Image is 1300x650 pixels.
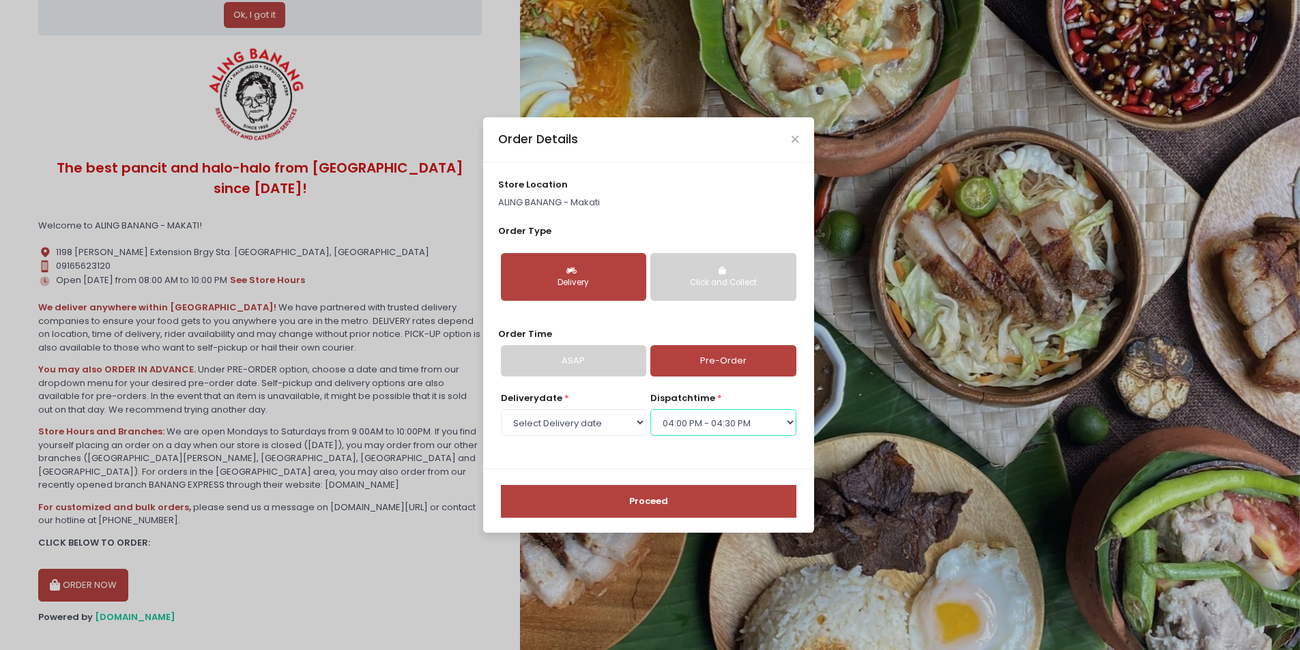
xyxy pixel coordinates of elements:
span: dispatch time [650,392,715,404]
a: Pre-Order [650,345,796,376]
p: ALING BANANG - Makati [498,196,798,209]
span: Delivery date [501,392,562,404]
button: Click and Collect [650,253,796,301]
span: store location [498,178,568,191]
button: Close [792,136,798,143]
div: Delivery [510,277,637,289]
a: ASAP [501,345,646,376]
div: Order Details [498,130,578,148]
div: Click and Collect [660,277,786,289]
button: Proceed [501,485,796,518]
span: Order Time [498,327,552,340]
button: Delivery [501,253,646,301]
span: Order Type [498,224,551,237]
